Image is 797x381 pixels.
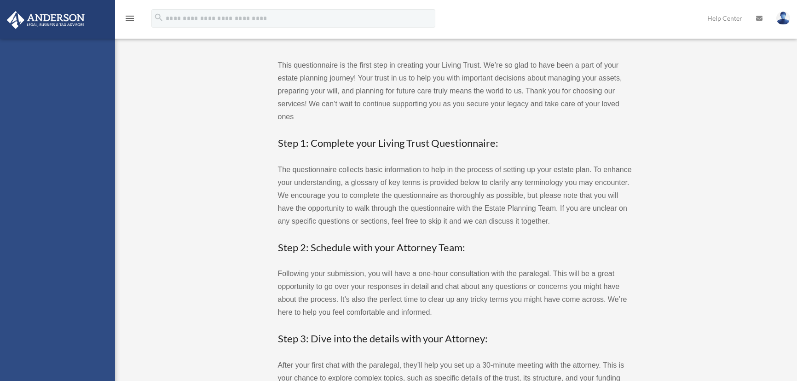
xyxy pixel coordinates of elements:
[278,267,632,319] p: Following your submission, you will have a one-hour consultation with the paralegal. This will be...
[278,163,632,228] p: The questionnaire collects basic information to help in the process of setting up your estate pla...
[4,11,87,29] img: Anderson Advisors Platinum Portal
[124,13,135,24] i: menu
[776,12,790,25] img: User Pic
[278,332,632,346] h3: Step 3: Dive into the details with your Attorney:
[124,16,135,24] a: menu
[278,136,632,150] h3: Step 1: Complete your Living Trust Questionnaire:
[154,12,164,23] i: search
[278,59,632,123] p: This questionnaire is the first step in creating your Living Trust. We’re so glad to have been a ...
[278,241,632,255] h3: Step 2: Schedule with your Attorney Team:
